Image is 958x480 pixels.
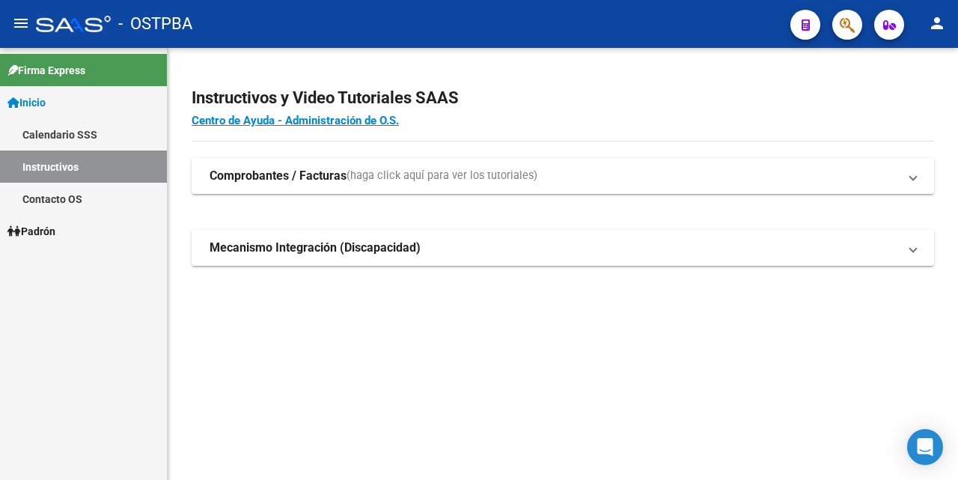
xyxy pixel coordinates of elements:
h2: Instructivos y Video Tutoriales SAAS [192,84,934,112]
div: Open Intercom Messenger [907,429,943,465]
mat-expansion-panel-header: Comprobantes / Facturas(haga click aquí para ver los tutoriales) [192,158,934,194]
a: Centro de Ayuda - Administración de O.S. [192,114,399,127]
mat-icon: person [928,14,946,32]
span: (haga click aquí para ver los tutoriales) [347,168,537,184]
span: - OSTPBA [118,7,192,40]
span: Firma Express [7,62,85,79]
mat-expansion-panel-header: Mecanismo Integración (Discapacidad) [192,230,934,266]
span: Padrón [7,223,55,240]
strong: Mecanismo Integración (Discapacidad) [210,240,421,256]
span: Inicio [7,94,46,111]
strong: Comprobantes / Facturas [210,168,347,184]
mat-icon: menu [12,14,30,32]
